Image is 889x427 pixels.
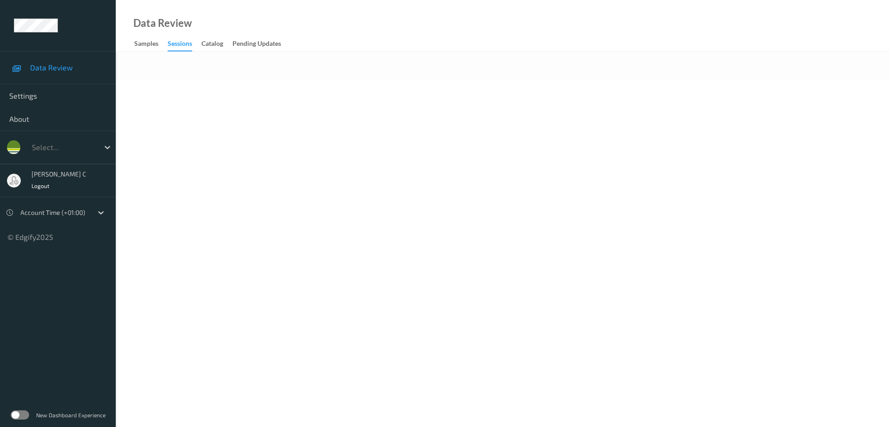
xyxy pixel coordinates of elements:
a: Catalog [201,38,232,50]
a: Pending Updates [232,38,290,50]
div: Pending Updates [232,39,281,50]
a: Samples [134,38,168,50]
div: Catalog [201,39,223,50]
div: Data Review [133,19,192,28]
div: Sessions [168,39,192,51]
a: Sessions [168,38,201,51]
div: Samples [134,39,158,50]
